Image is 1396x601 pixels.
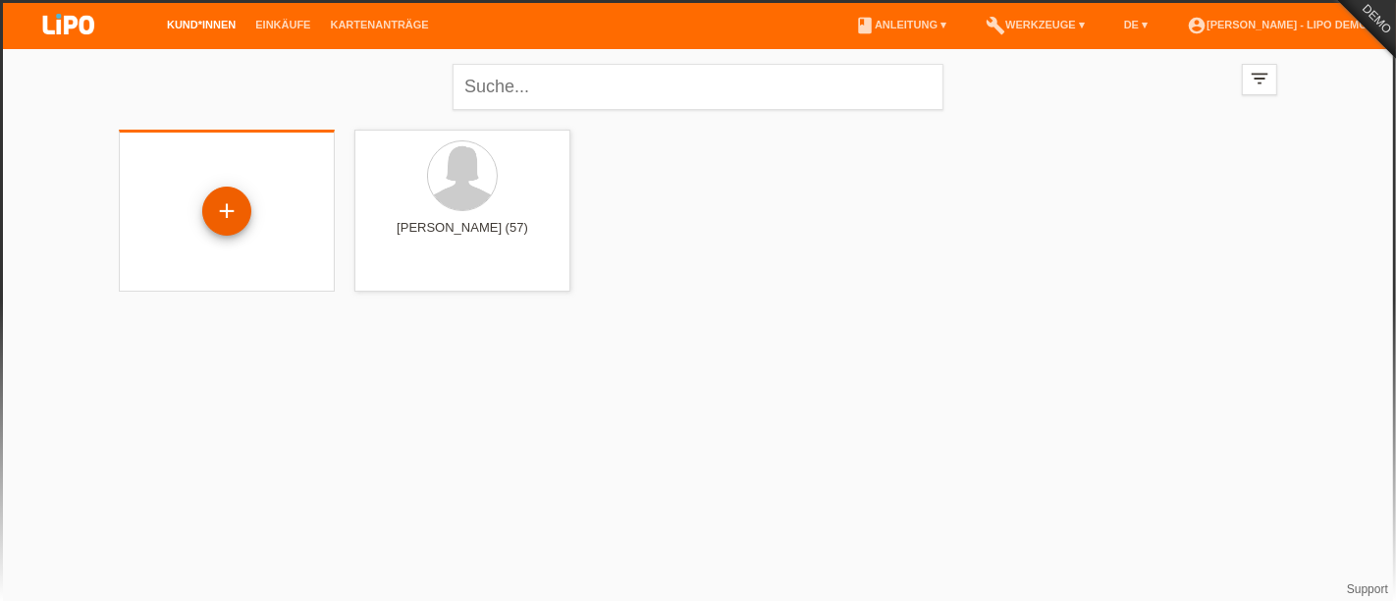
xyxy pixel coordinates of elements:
[370,220,555,251] div: [PERSON_NAME] (57)
[845,19,956,30] a: bookAnleitung ▾
[1177,19,1386,30] a: account_circle[PERSON_NAME] - LIPO Demo ▾
[453,64,943,110] input: Suche...
[321,19,439,30] a: Kartenanträge
[20,40,118,55] a: LIPO pay
[1347,582,1388,596] a: Support
[1187,16,1207,35] i: account_circle
[855,16,875,35] i: book
[976,19,1095,30] a: buildWerkzeuge ▾
[157,19,245,30] a: Kund*innen
[986,16,1005,35] i: build
[203,194,250,228] div: Kund*in hinzufügen
[1114,19,1157,30] a: DE ▾
[245,19,320,30] a: Einkäufe
[1249,68,1270,89] i: filter_list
